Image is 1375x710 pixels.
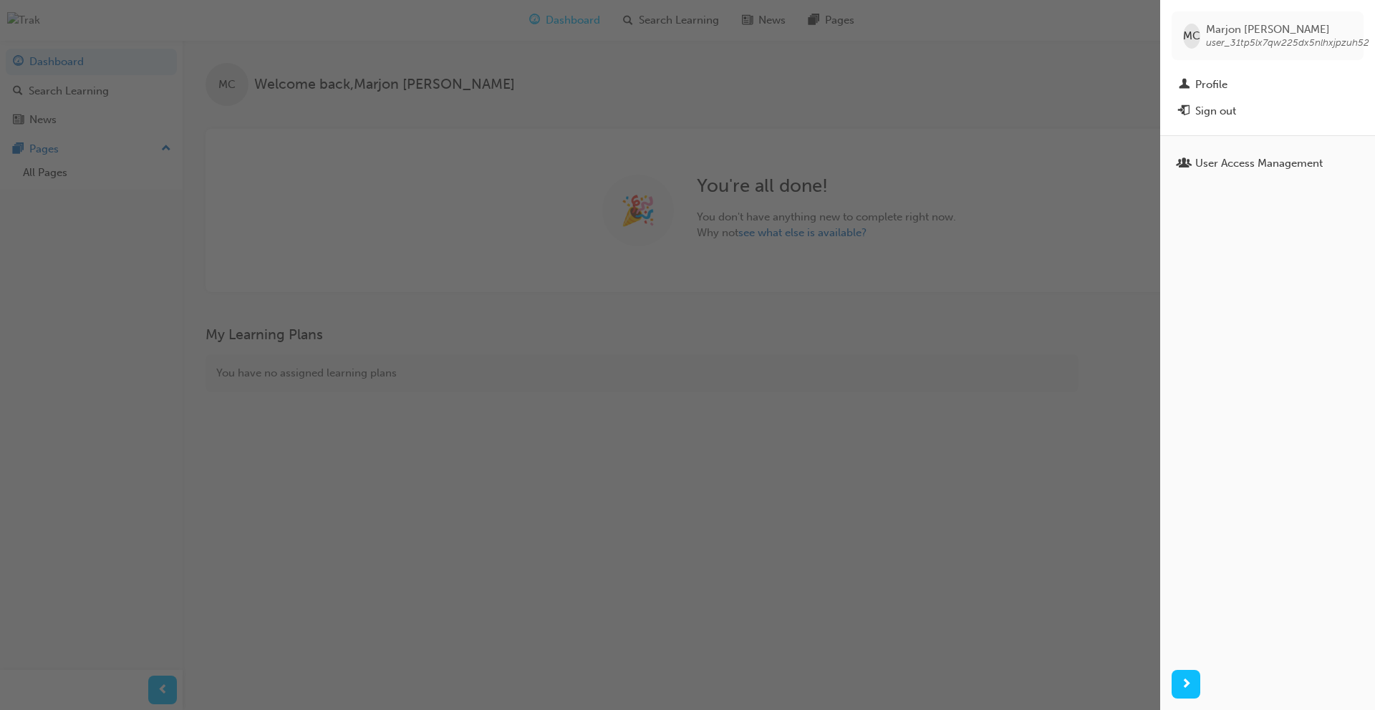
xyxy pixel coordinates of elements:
[1206,23,1369,36] span: Marjon [PERSON_NAME]
[1179,157,1190,170] span: usergroup-icon
[1172,98,1364,125] button: Sign out
[1183,28,1200,44] span: MC
[1206,37,1369,49] span: user_31tp5lx7qw225dx5nlhxjpzuh52
[1179,105,1190,118] span: exit-icon
[1179,79,1190,92] span: man-icon
[1172,72,1364,98] a: Profile
[1195,155,1323,172] div: User Access Management
[1195,77,1227,93] div: Profile
[1181,676,1192,694] span: next-icon
[1172,150,1364,177] a: User Access Management
[1195,103,1236,120] div: Sign out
